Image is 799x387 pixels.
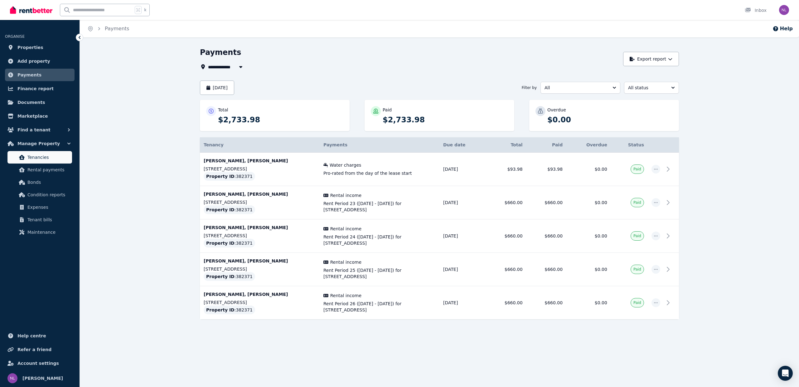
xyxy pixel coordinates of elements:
div: : 382371 [204,306,255,314]
h1: Payments [200,47,241,57]
p: [STREET_ADDRESS] [204,166,316,172]
div: : 382371 [204,205,255,214]
a: Help centre [5,330,75,342]
a: Payments [5,69,75,81]
span: Pro-rated from the day of the lease start [323,170,436,176]
span: Water charges [330,162,361,168]
p: Total [218,107,228,113]
button: All status [624,82,679,94]
span: Rental income [330,192,361,198]
span: $0.00 [595,267,607,272]
p: [STREET_ADDRESS] [204,266,316,272]
span: Refer a friend [17,346,51,353]
span: Account settings [17,360,59,367]
div: : 382371 [204,239,255,247]
span: Tenancies [27,154,70,161]
span: Payments [323,142,347,147]
span: Property ID [206,173,235,179]
span: Rent Period 24 ([DATE] - [DATE]) for [STREET_ADDRESS] [323,234,436,246]
span: Payments [17,71,41,79]
span: $0.00 [595,200,607,205]
p: $0.00 [547,115,673,125]
span: Property ID [206,207,235,213]
td: $660.00 [486,253,526,286]
span: Manage Property [17,140,60,147]
p: [PERSON_NAME], [PERSON_NAME] [204,224,316,231]
a: Marketplace [5,110,75,122]
span: Find a tenant [17,126,51,134]
button: Export report [623,52,679,66]
span: $0.00 [595,300,607,305]
td: $93.98 [526,153,567,186]
span: Paid [633,300,641,305]
p: [STREET_ADDRESS] [204,199,316,205]
th: Total [486,137,526,153]
p: [STREET_ADDRESS] [204,299,316,306]
span: Bonds [27,179,70,186]
p: $2,733.98 [218,115,343,125]
span: Paid [633,167,641,172]
span: k [144,7,146,12]
span: Properties [17,44,43,51]
a: Add property [5,55,75,67]
span: Rental income [330,226,361,232]
p: [PERSON_NAME], [PERSON_NAME] [204,291,316,297]
div: : 382371 [204,272,255,281]
p: [PERSON_NAME], [PERSON_NAME] [204,258,316,264]
span: All [545,85,608,91]
span: Documents [17,99,45,106]
button: All [540,82,620,94]
p: Overdue [547,107,566,113]
div: Open Intercom Messenger [778,366,793,381]
a: Properties [5,41,75,54]
button: Find a tenant [5,124,75,136]
img: Nadia Lobova [7,373,17,383]
a: Finance report [5,82,75,95]
th: Status [611,137,648,153]
th: Tenancy [200,137,320,153]
span: Property ID [206,307,235,313]
span: Help centre [17,332,46,340]
span: Expenses [27,203,70,211]
div: Inbox [745,7,767,13]
button: [DATE] [200,81,234,95]
span: Rent Period 26 ([DATE] - [DATE]) for [STREET_ADDRESS] [323,301,436,313]
nav: Breadcrumb [80,20,137,37]
img: RentBetter [10,5,52,15]
p: $2,733.98 [383,115,508,125]
td: $660.00 [526,253,567,286]
span: ORGANISE [5,34,25,39]
td: [DATE] [439,186,486,219]
span: Rental payments [27,166,70,174]
a: Expenses [7,201,72,213]
a: Condition reports [7,189,72,201]
th: Paid [526,137,567,153]
td: [DATE] [439,153,486,186]
span: Marketplace [17,112,48,120]
span: Add property [17,57,50,65]
a: Bonds [7,176,72,189]
a: Maintenance [7,226,72,238]
td: $660.00 [486,286,526,320]
span: Rental income [330,292,361,299]
td: $660.00 [526,186,567,219]
a: Documents [5,96,75,109]
td: [DATE] [439,286,486,320]
span: Condition reports [27,191,70,198]
span: Rental income [330,259,361,265]
img: Nadia Lobova [779,5,789,15]
div: : 382371 [204,172,255,181]
p: Paid [383,107,392,113]
p: [PERSON_NAME], [PERSON_NAME] [204,158,316,164]
td: $660.00 [526,286,567,320]
button: Manage Property [5,137,75,150]
a: Account settings [5,357,75,370]
span: Rent Period 25 ([DATE] - [DATE]) for [STREET_ADDRESS] [323,267,436,280]
td: $93.98 [486,153,526,186]
span: Finance report [17,85,54,92]
span: $0.00 [595,233,607,238]
td: $660.00 [486,186,526,219]
a: Tenant bills [7,213,72,226]
button: Help [772,25,793,32]
span: Paid [633,267,641,272]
